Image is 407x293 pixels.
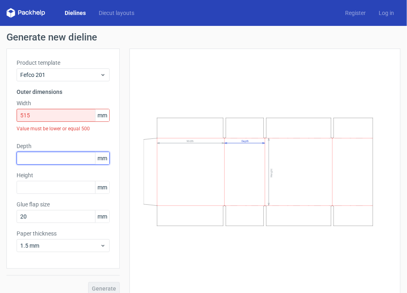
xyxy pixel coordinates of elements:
[17,142,110,150] label: Depth
[339,9,372,17] a: Register
[372,9,401,17] a: Log in
[17,229,110,238] label: Paper thickness
[17,88,110,96] h3: Outer dimensions
[17,200,110,208] label: Glue flap size
[17,59,110,67] label: Product template
[6,32,401,42] h1: Generate new dieline
[17,171,110,179] label: Height
[270,169,273,178] text: Height
[17,99,110,107] label: Width
[95,109,109,121] span: mm
[95,210,109,223] span: mm
[187,140,194,143] text: Width
[20,71,100,79] span: Fefco 201
[17,122,110,136] div: Value must be lower or equal 500
[95,152,109,164] span: mm
[95,181,109,193] span: mm
[20,242,100,250] span: 1.5 mm
[92,9,141,17] a: Diecut layouts
[242,140,249,143] text: Depth
[58,9,92,17] a: Dielines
